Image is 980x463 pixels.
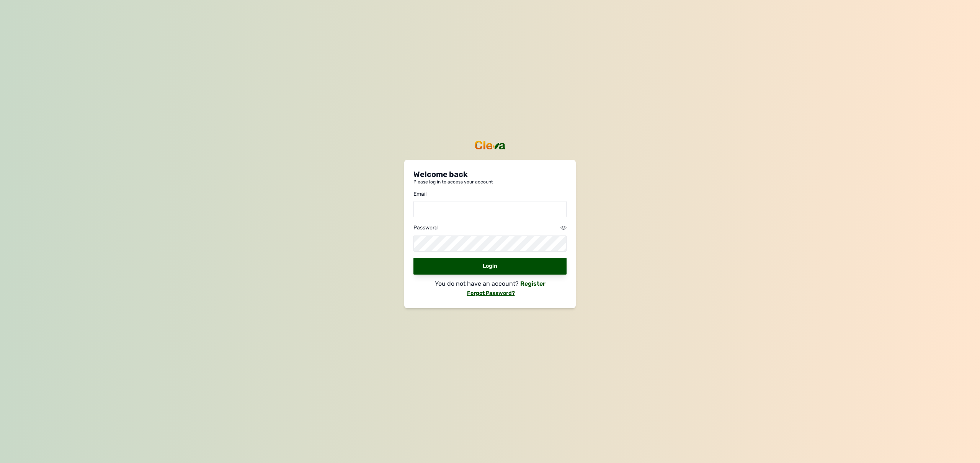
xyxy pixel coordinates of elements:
p: You do not have an account? [435,279,519,288]
a: Register [519,280,546,287]
div: Email [413,190,567,198]
p: Please log in to access your account [413,180,567,184]
div: Password [413,224,438,232]
img: cleva_logo.png [473,140,507,151]
div: Login [413,258,567,275]
a: Forgot Password? [465,290,515,296]
p: Welcome back [413,169,567,180]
